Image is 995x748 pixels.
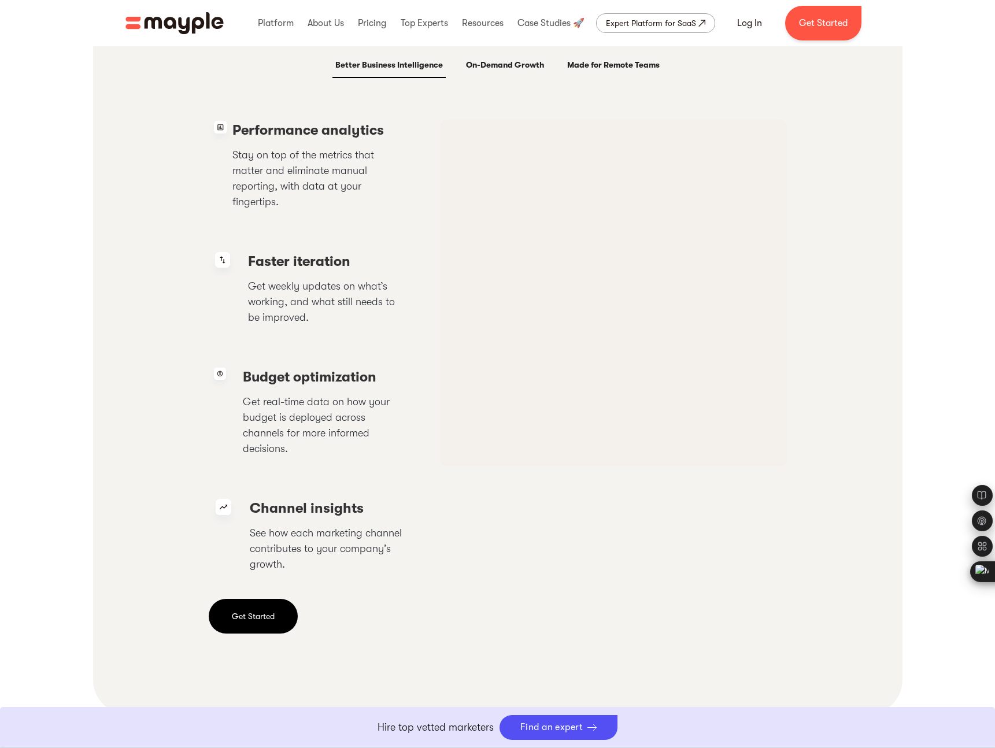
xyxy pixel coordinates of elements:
[250,498,405,519] p: Channel insights
[248,279,405,325] p: Get weekly updates on what’s working, and what still needs to be improved.
[125,12,224,34] a: home
[209,599,298,634] a: Get Started
[440,120,787,466] iframe: Business Intelligence
[355,5,389,42] div: Pricing
[243,394,405,457] p: Get real-time data on how your budget is deployed across channels for more informed decisions.
[232,147,405,210] p: Stay on top of the metrics that matter and eliminate manual reporting, with data at your fingertips.
[255,5,297,42] div: Platform
[606,16,696,30] div: Expert Platform for SaaS
[243,366,405,387] p: Budget optimization
[305,5,347,42] div: About Us
[232,120,405,140] p: Performance analytics
[250,525,405,572] p: See how each marketing channel contributes to your company’s growth.
[787,614,995,748] iframe: Chat Widget
[398,5,451,42] div: Top Experts
[520,722,583,733] div: Find an expert
[459,5,506,42] div: Resources
[567,58,660,72] div: Made for Remote Teams
[596,13,715,33] a: Expert Platform for SaaS
[335,60,443,69] strong: Better Business Intelligence
[723,9,776,37] a: Log In
[378,720,494,735] p: Hire top vetted marketers
[125,12,224,34] img: Mayple logo
[248,251,405,272] p: Faster iteration
[466,58,544,72] div: On-Demand Growth
[785,6,861,40] a: Get Started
